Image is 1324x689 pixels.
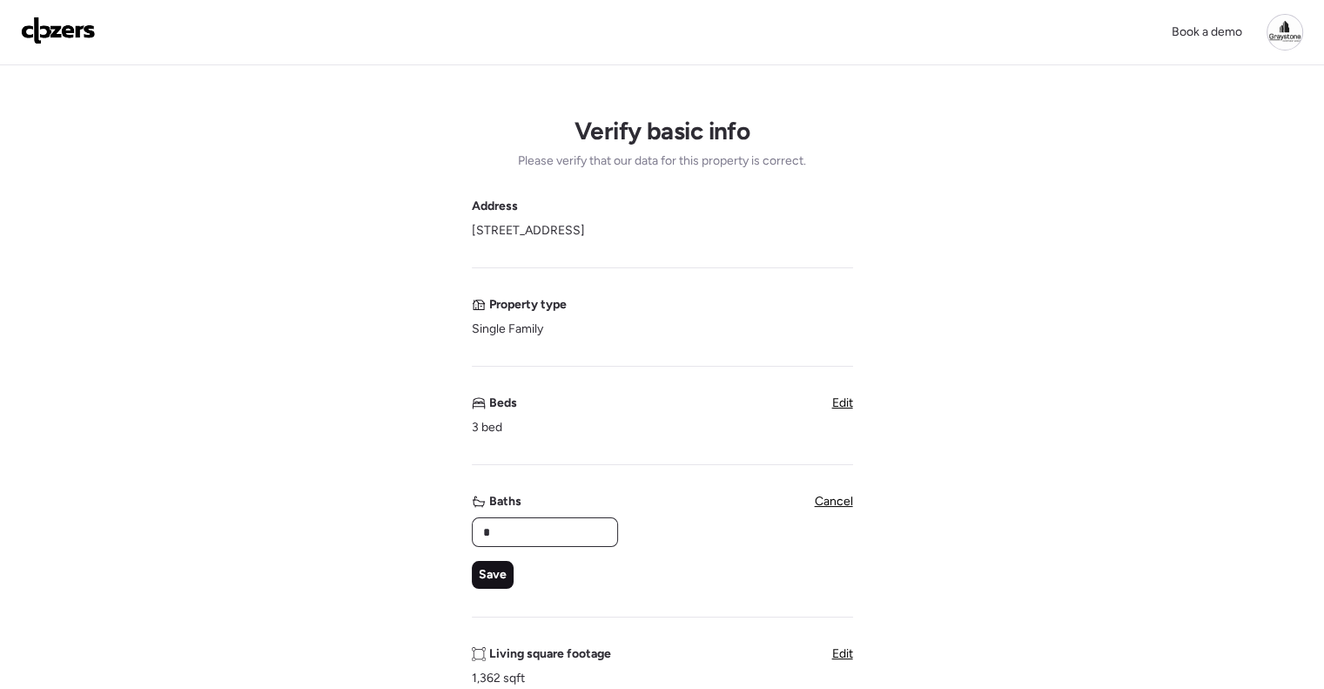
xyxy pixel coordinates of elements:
[518,152,806,170] span: Please verify that our data for this property is correct.
[479,566,507,584] span: Save
[832,395,853,410] span: Edit
[832,646,853,661] span: Edit
[489,645,611,663] span: Living square footage
[472,419,502,436] span: 3 bed
[1172,24,1242,39] span: Book a demo
[489,493,521,510] span: Baths
[489,395,517,412] span: Beds
[472,670,525,687] span: 1,362 sqft
[21,17,96,44] img: Logo
[489,296,567,314] span: Property type
[472,222,585,240] span: [STREET_ADDRESS]
[815,494,853,509] span: Cancel
[575,116,749,145] h1: Verify basic info
[472,198,518,215] span: Address
[472,321,543,338] span: Single Family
